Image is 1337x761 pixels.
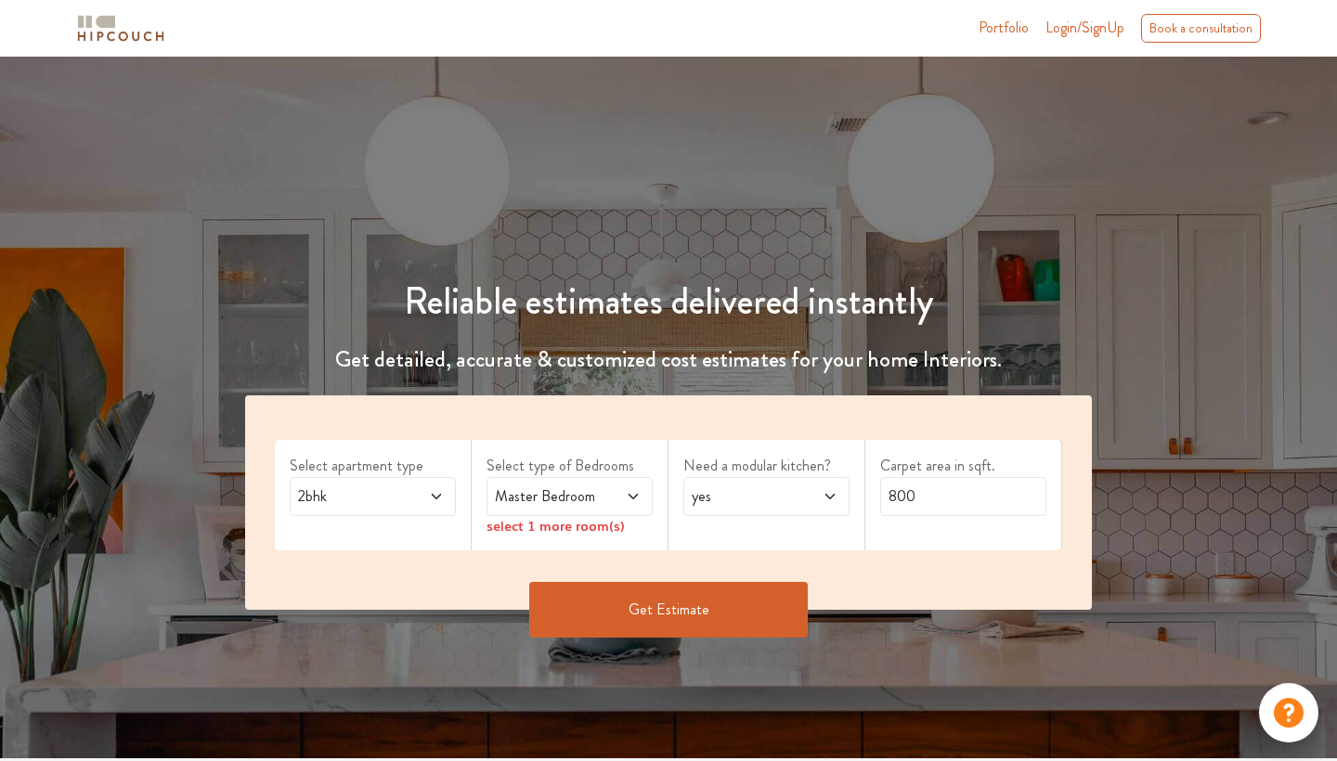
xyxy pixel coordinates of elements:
span: logo-horizontal.svg [74,7,167,49]
span: 2bhk [294,485,407,508]
div: Book a consultation [1141,14,1261,43]
label: Carpet area in sqft. [880,455,1046,477]
span: Login/SignUp [1045,17,1124,38]
label: Need a modular kitchen? [683,455,850,477]
span: yes [688,485,800,508]
label: Select apartment type [290,455,456,477]
h4: Get detailed, accurate & customized cost estimates for your home Interiors. [234,346,1103,373]
span: Master Bedroom [491,485,604,508]
h1: Reliable estimates delivered instantly [234,279,1103,324]
input: Enter area sqft [880,477,1046,516]
div: select 1 more room(s) [487,516,653,535]
a: Portfolio [979,17,1029,39]
label: Select type of Bedrooms [487,455,653,477]
button: Get Estimate [529,582,808,638]
img: logo-horizontal.svg [74,12,167,45]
